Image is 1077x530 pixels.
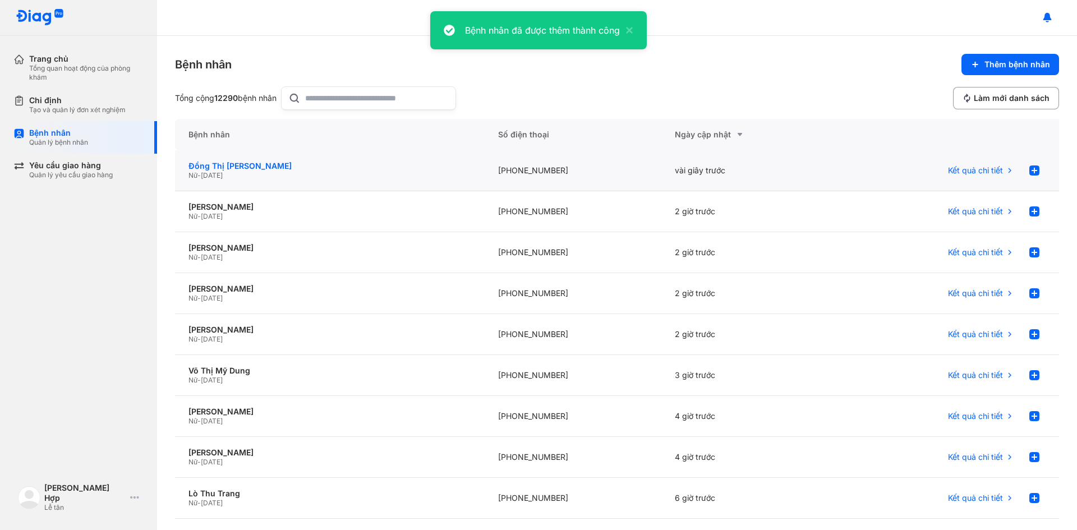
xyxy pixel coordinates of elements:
[188,335,197,343] span: Nữ
[948,411,1003,421] span: Kết quả chi tiết
[485,355,661,396] div: [PHONE_NUMBER]
[485,273,661,314] div: [PHONE_NUMBER]
[661,396,838,437] div: 4 giờ trước
[661,273,838,314] div: 2 giờ trước
[485,119,661,150] div: Số điện thoại
[188,243,471,253] div: [PERSON_NAME]
[29,95,126,105] div: Chỉ định
[197,335,201,343] span: -
[485,232,661,273] div: [PHONE_NUMBER]
[188,488,471,499] div: Lò Thu Trang
[961,54,1059,75] button: Thêm bệnh nhân
[29,170,113,179] div: Quản lý yêu cầu giao hàng
[948,206,1003,216] span: Kết quả chi tiết
[201,458,223,466] span: [DATE]
[16,9,64,26] img: logo
[188,202,471,212] div: [PERSON_NAME]
[661,355,838,396] div: 3 giờ trước
[661,314,838,355] div: 2 giờ trước
[661,478,838,519] div: 6 giờ trước
[188,458,197,466] span: Nữ
[948,452,1003,462] span: Kết quả chi tiết
[197,376,201,384] span: -
[201,417,223,425] span: [DATE]
[485,150,661,191] div: [PHONE_NUMBER]
[188,499,197,507] span: Nữ
[44,483,126,503] div: [PERSON_NAME] Hợp
[188,253,197,261] span: Nữ
[175,119,485,150] div: Bệnh nhân
[175,57,232,72] div: Bệnh nhân
[188,407,471,417] div: [PERSON_NAME]
[485,191,661,232] div: [PHONE_NUMBER]
[29,138,88,147] div: Quản lý bệnh nhân
[188,376,197,384] span: Nữ
[29,64,144,82] div: Tổng quan hoạt động của phòng khám
[29,160,113,170] div: Yêu cầu giao hàng
[201,253,223,261] span: [DATE]
[197,253,201,261] span: -
[214,93,238,103] span: 12290
[948,165,1003,176] span: Kết quả chi tiết
[188,366,471,376] div: Võ Thị Mỹ Dung
[188,294,197,302] span: Nữ
[948,288,1003,298] span: Kết quả chi tiết
[197,212,201,220] span: -
[201,212,223,220] span: [DATE]
[201,294,223,302] span: [DATE]
[675,128,825,141] div: Ngày cập nhật
[948,247,1003,257] span: Kết quả chi tiết
[661,150,838,191] div: vài giây trước
[29,128,88,138] div: Bệnh nhân
[661,191,838,232] div: 2 giờ trước
[948,329,1003,339] span: Kết quả chi tiết
[197,294,201,302] span: -
[197,417,201,425] span: -
[948,370,1003,380] span: Kết quả chi tiết
[188,417,197,425] span: Nữ
[29,105,126,114] div: Tạo và quản lý đơn xét nghiệm
[661,232,838,273] div: 2 giờ trước
[197,499,201,507] span: -
[188,448,471,458] div: [PERSON_NAME]
[197,171,201,179] span: -
[29,54,144,64] div: Trang chủ
[188,284,471,294] div: [PERSON_NAME]
[984,59,1050,70] span: Thêm bệnh nhân
[201,171,223,179] span: [DATE]
[201,335,223,343] span: [DATE]
[188,325,471,335] div: [PERSON_NAME]
[175,93,277,103] div: Tổng cộng bệnh nhân
[201,376,223,384] span: [DATE]
[188,161,471,171] div: Đồng Thị [PERSON_NAME]
[18,486,40,509] img: logo
[948,493,1003,503] span: Kết quả chi tiết
[661,437,838,478] div: 4 giờ trước
[201,499,223,507] span: [DATE]
[197,458,201,466] span: -
[44,503,126,512] div: Lễ tân
[485,478,661,519] div: [PHONE_NUMBER]
[485,437,661,478] div: [PHONE_NUMBER]
[974,93,1050,103] span: Làm mới danh sách
[953,87,1059,109] button: Làm mới danh sách
[620,24,633,37] button: close
[485,314,661,355] div: [PHONE_NUMBER]
[485,396,661,437] div: [PHONE_NUMBER]
[188,171,197,179] span: Nữ
[465,24,620,37] div: Bệnh nhân đã được thêm thành công
[188,212,197,220] span: Nữ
